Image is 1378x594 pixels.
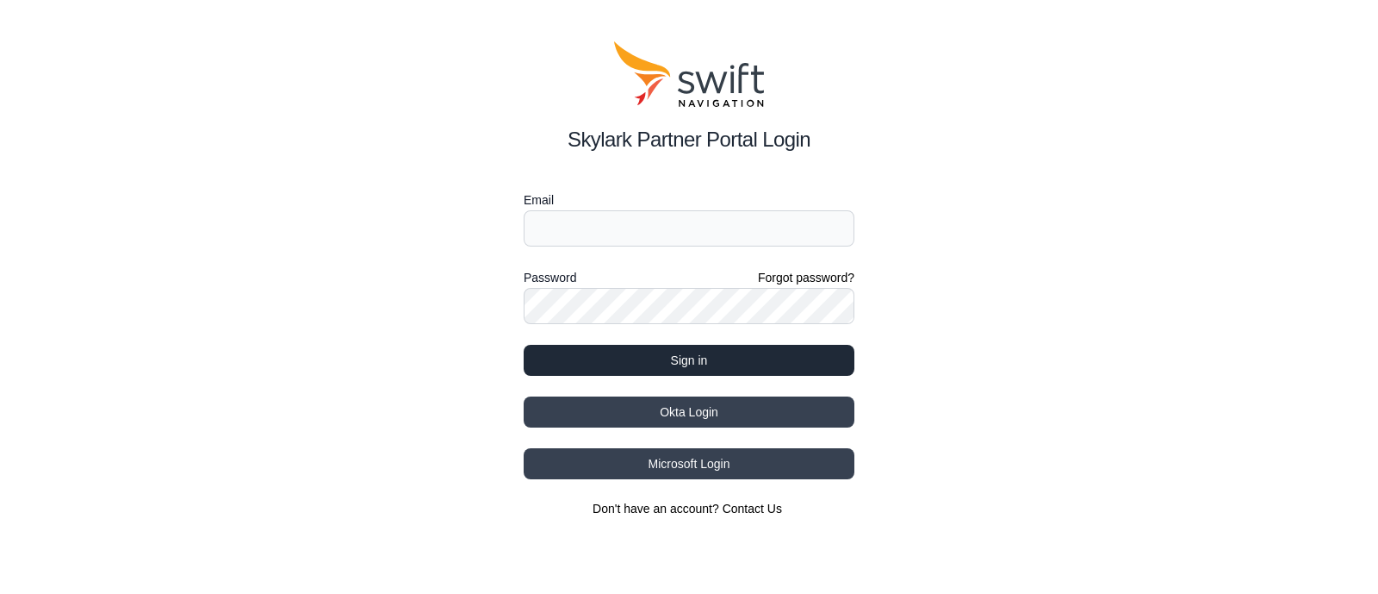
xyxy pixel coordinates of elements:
[524,124,854,155] h2: Skylark Partner Portal Login
[524,345,854,376] button: Sign in
[524,267,576,288] label: Password
[524,397,854,428] button: Okta Login
[758,269,854,286] a: Forgot password?
[723,502,782,516] a: Contact Us
[524,190,854,210] label: Email
[524,448,854,479] button: Microsoft Login
[524,500,854,517] section: Don't have an account?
